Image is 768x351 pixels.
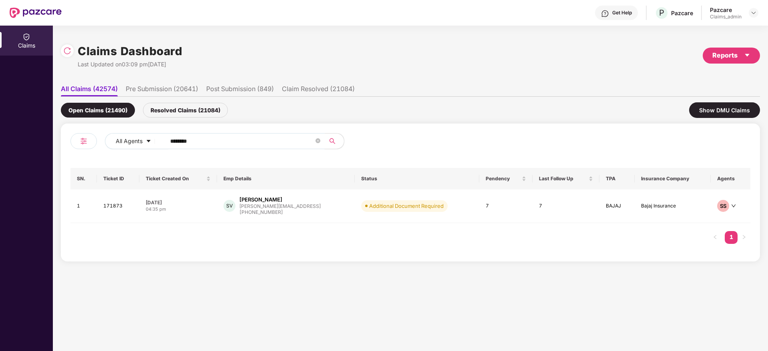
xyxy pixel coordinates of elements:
[738,231,750,244] button: right
[533,168,599,189] th: Last Follow Up
[689,102,760,118] div: Show DMU Claims
[713,235,718,239] span: left
[282,85,355,96] li: Claim Resolved (21084)
[709,231,722,244] button: left
[217,168,355,189] th: Emp Details
[239,209,321,216] div: [PHONE_NUMBER]
[742,235,746,239] span: right
[70,189,97,223] td: 1
[22,33,30,41] img: svg+xml;base64,PHN2ZyBpZD0iQ2xhaW0iIHhtbG5zPSJodHRwOi8vd3d3LnczLm9yZy8yMDAwL3N2ZyIgd2lkdGg9IjIwIi...
[486,175,521,182] span: Pendency
[239,203,321,209] div: [PERSON_NAME][EMAIL_ADDRESS]
[671,9,693,17] div: Pazcare
[10,8,62,18] img: New Pazcare Logo
[712,50,750,60] div: Reports
[539,175,587,182] span: Last Follow Up
[223,200,235,212] div: SV
[70,168,97,189] th: SN.
[116,137,143,146] span: All Agents
[725,231,738,244] li: 1
[709,231,722,244] li: Previous Page
[61,85,118,96] li: All Claims (42574)
[711,168,750,189] th: Agents
[479,189,533,223] td: 7
[61,103,135,118] div: Open Claims (21490)
[725,231,738,243] a: 1
[239,196,282,203] div: [PERSON_NAME]
[750,10,757,16] img: svg+xml;base64,PHN2ZyBpZD0iRHJvcGRvd24tMzJ4MzIiIHhtbG5zPSJodHRwOi8vd3d3LnczLm9yZy8yMDAwL3N2ZyIgd2...
[206,85,274,96] li: Post Submission (849)
[601,10,609,18] img: svg+xml;base64,PHN2ZyBpZD0iSGVscC0zMngzMiIgeG1sbnM9Imh0dHA6Ly93d3cudzMub3JnLzIwMDAvc3ZnIiB3aWR0aD...
[105,133,169,149] button: All Agentscaret-down
[146,199,211,206] div: [DATE]
[717,200,729,212] div: SS
[97,168,139,189] th: Ticket ID
[316,138,320,143] span: close-circle
[355,168,479,189] th: Status
[479,168,533,189] th: Pendency
[78,42,182,60] h1: Claims Dashboard
[324,138,340,144] span: search
[139,168,217,189] th: Ticket Created On
[635,168,711,189] th: Insurance Company
[79,136,88,146] img: svg+xml;base64,PHN2ZyB4bWxucz0iaHR0cDovL3d3dy53My5vcmcvMjAwMC9zdmciIHdpZHRoPSIyNCIgaGVpZ2h0PSIyNC...
[126,85,198,96] li: Pre Submission (20641)
[63,47,71,55] img: svg+xml;base64,PHN2ZyBpZD0iUmVsb2FkLTMyeDMyIiB4bWxucz0iaHR0cDovL3d3dy53My5vcmcvMjAwMC9zdmciIHdpZH...
[146,206,211,213] div: 04:35 pm
[738,231,750,244] li: Next Page
[744,52,750,58] span: caret-down
[635,189,711,223] td: Bajaj Insurance
[710,6,742,14] div: Pazcare
[659,8,664,18] span: P
[143,103,228,118] div: Resolved Claims (21084)
[369,202,444,210] div: Additional Document Required
[97,189,139,223] td: 171873
[316,138,320,145] span: close-circle
[612,10,632,16] div: Get Help
[710,14,742,20] div: Claims_admin
[533,189,599,223] td: 7
[78,60,182,69] div: Last Updated on 03:09 pm[DATE]
[324,133,344,149] button: search
[146,175,205,182] span: Ticket Created On
[731,203,736,208] span: down
[599,168,635,189] th: TPA
[146,138,151,145] span: caret-down
[599,189,635,223] td: BAJAJ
